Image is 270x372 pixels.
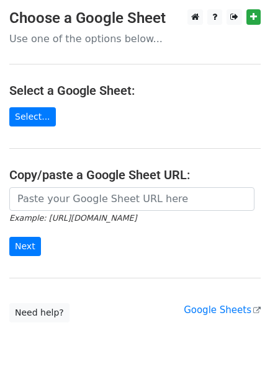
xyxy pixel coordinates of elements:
[9,237,41,256] input: Next
[9,303,70,322] a: Need help?
[9,187,254,211] input: Paste your Google Sheet URL here
[9,167,261,182] h4: Copy/paste a Google Sheet URL:
[9,83,261,98] h4: Select a Google Sheet:
[184,304,261,316] a: Google Sheets
[9,107,56,126] a: Select...
[9,32,261,45] p: Use one of the options below...
[9,213,137,223] small: Example: [URL][DOMAIN_NAME]
[9,9,261,27] h3: Choose a Google Sheet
